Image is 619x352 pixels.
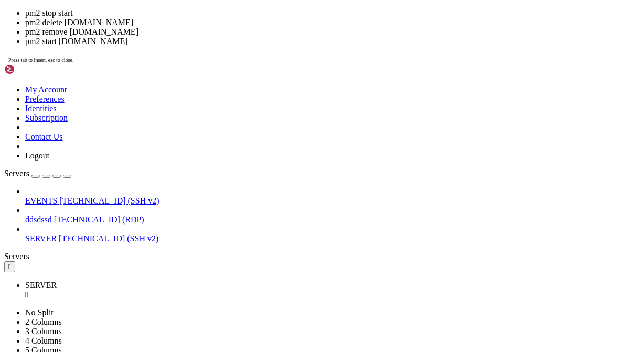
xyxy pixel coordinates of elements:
x-row: * Support: [URL][DOMAIN_NAME] [4,34,613,41]
span: ddsdssd [25,215,52,224]
x-row: Last login: [DATE] from [TECHNICAL_ID] [4,79,613,87]
a: 2 Columns [25,317,62,326]
x-row: not required on a system that users do not log into. [4,57,613,64]
img: Shellngn [4,64,65,74]
a: Logout [25,151,49,160]
span: SERVER [25,234,57,243]
li: pm2 start [DOMAIN_NAME] [25,37,615,46]
a: Preferences [25,94,65,103]
a: Servers [4,169,71,178]
span: [TECHNICAL_ID] (SSH v2) [59,196,159,205]
li: SERVER [TECHNICAL_ID] (SSH v2) [25,225,615,243]
a: My Account [25,85,67,94]
x-row: To restore this content, you can run the 'unminimize' command. [4,71,613,79]
li: pm2 delete [DOMAIN_NAME] [25,18,615,27]
a:  [25,290,615,300]
a: Subscription [25,113,68,122]
a: 3 Columns [25,327,62,336]
div: Servers [4,252,615,261]
a: ddsdssd [TECHNICAL_ID] (RDP) [25,215,615,225]
li: ddsdssd [TECHNICAL_ID] (RDP) [25,206,615,225]
li: EVENTS [TECHNICAL_ID] (SSH v2) [25,187,615,206]
a: Contact Us [25,132,63,141]
a: SERVER [25,281,615,300]
a: No Split [25,308,54,317]
li: pm2 stop start [25,8,615,18]
div: (18, 11) [72,87,76,94]
button:  [4,261,15,272]
span: Servers [4,169,29,178]
x-row: This system has been minimized by removing packages and content that are [4,49,613,57]
span: SERVER [25,281,57,290]
div:  [8,263,11,271]
a: Identities [25,104,57,113]
span: Press tab to insert, esc to close. [8,57,73,63]
a: 4 Columns [25,336,62,345]
span: [TECHNICAL_ID] (RDP) [54,215,144,224]
x-row: * Documentation: [URL][DOMAIN_NAME] [4,19,613,27]
span: EVENTS [25,196,57,205]
x-row: root@nb25cca:~# pm [4,87,613,94]
x-row: * Management: [URL][DOMAIN_NAME] [4,27,613,34]
a: EVENTS [TECHNICAL_ID] (SSH v2) [25,196,615,206]
li: pm2 remove [DOMAIN_NAME] [25,27,615,37]
span: [TECHNICAL_ID] (SSH v2) [59,234,158,243]
x-row: Welcome to Ubuntu 24.04.1 LTS (GNU/Linux 6.8.0-85-generic x86_64) [4,4,613,12]
a: SERVER [TECHNICAL_ID] (SSH v2) [25,234,615,243]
